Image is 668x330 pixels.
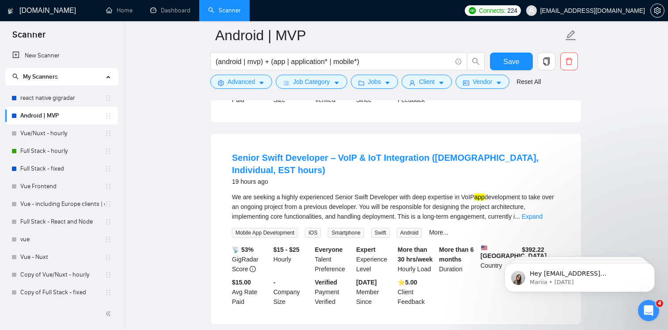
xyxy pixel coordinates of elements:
[334,80,340,86] span: caret-down
[105,130,112,137] span: holder
[20,284,105,301] a: Copy of Full Stack - fixed
[5,107,118,125] li: Android | MVP
[12,47,111,64] a: New Scanner
[5,47,118,64] li: New Scanner
[20,248,105,266] a: Vue - Nuxt
[105,309,114,318] span: double-left
[402,75,452,89] button: userClientcaret-down
[429,229,448,236] a: More...
[328,228,364,238] span: Smartphone
[5,248,118,266] li: Vue - Nuxt
[398,246,433,263] b: More than 30 hrs/week
[272,277,313,307] div: Company Size
[105,112,112,119] span: holder
[105,254,112,261] span: holder
[437,245,479,274] div: Duration
[522,213,543,220] a: Expand
[409,80,415,86] span: user
[507,6,517,15] span: 224
[218,80,224,86] span: setting
[20,231,105,248] a: vue
[356,246,376,253] b: Expert
[258,80,265,86] span: caret-down
[20,89,105,107] a: react native gigradar
[232,279,251,286] b: $15.00
[273,246,300,253] b: $15 - $25
[651,7,664,14] span: setting
[371,228,390,238] span: Swift
[23,73,58,80] span: My Scanners
[438,80,444,86] span: caret-down
[20,213,105,231] a: Full Stack - React and Node
[5,195,118,213] li: Vue - including Europe clients | only search title
[565,30,577,41] span: edit
[20,160,105,178] a: Full Stack - fixed
[479,6,505,15] span: Connects:
[479,245,520,274] div: Country
[20,178,105,195] a: Vue Frontend
[439,246,474,263] b: More than 6 months
[293,77,330,87] span: Job Category
[463,80,469,86] span: idcard
[528,8,535,14] span: user
[650,7,664,14] a: setting
[455,59,461,64] span: info-circle
[5,266,118,284] li: Copy of Vue/Nuxt - hourly
[638,300,659,321] iframe: Intercom live chat
[230,277,272,307] div: Avg Rate Paid
[656,300,663,307] span: 4
[5,178,118,195] li: Vue Frontend
[313,277,355,307] div: Payment Verified
[419,77,435,87] span: Client
[20,266,105,284] a: Copy of Vue/Nuxt - hourly
[250,266,256,272] span: info-circle
[467,53,485,70] button: search
[5,89,118,107] li: react native gigradar
[106,7,133,14] a: homeHome
[105,165,112,172] span: holder
[215,24,563,46] input: Scanner name...
[503,56,519,67] span: Save
[5,160,118,178] li: Full Stack - fixed
[208,7,241,14] a: searchScanner
[20,142,105,160] a: Full Stack - hourly
[538,57,555,65] span: copy
[105,148,112,155] span: holder
[5,284,118,301] li: Copy of Full Stack - fixed
[455,75,509,89] button: idcardVendorcaret-down
[216,56,452,67] input: Search Freelance Jobs...
[467,57,484,65] span: search
[12,73,19,80] span: search
[491,244,668,306] iframe: Intercom notifications message
[368,77,381,87] span: Jobs
[5,125,118,142] li: Vue/Nuxt - hourly
[396,277,437,307] div: Client Feedback
[20,125,105,142] a: Vue/Nuxt - hourly
[561,57,577,65] span: delete
[20,107,105,125] a: Android | MVP
[105,289,112,296] span: holder
[516,77,541,87] a: Reset All
[232,153,539,175] a: Senior Swift Developer – VoIP & IoT Integration ([DEMOGRAPHIC_DATA], Individual, EST hours)
[315,246,343,253] b: Everyone
[5,231,118,248] li: vue
[356,279,376,286] b: [DATE]
[5,142,118,160] li: Full Stack - hourly
[105,271,112,278] span: holder
[650,4,664,18] button: setting
[283,80,289,86] span: bars
[232,246,254,253] b: 📡 53%
[105,236,112,243] span: holder
[232,192,560,221] div: We are seeking a highly experienced Senior Swift Developer with deep expertise in VoIP developmen...
[232,228,298,238] span: Mobile App Development
[273,279,276,286] b: -
[8,4,14,18] img: logo
[474,193,484,201] mark: app
[496,80,502,86] span: caret-down
[354,277,396,307] div: Member Since
[396,245,437,274] div: Hourly Load
[20,195,105,213] a: Vue - including Europe clients | only search title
